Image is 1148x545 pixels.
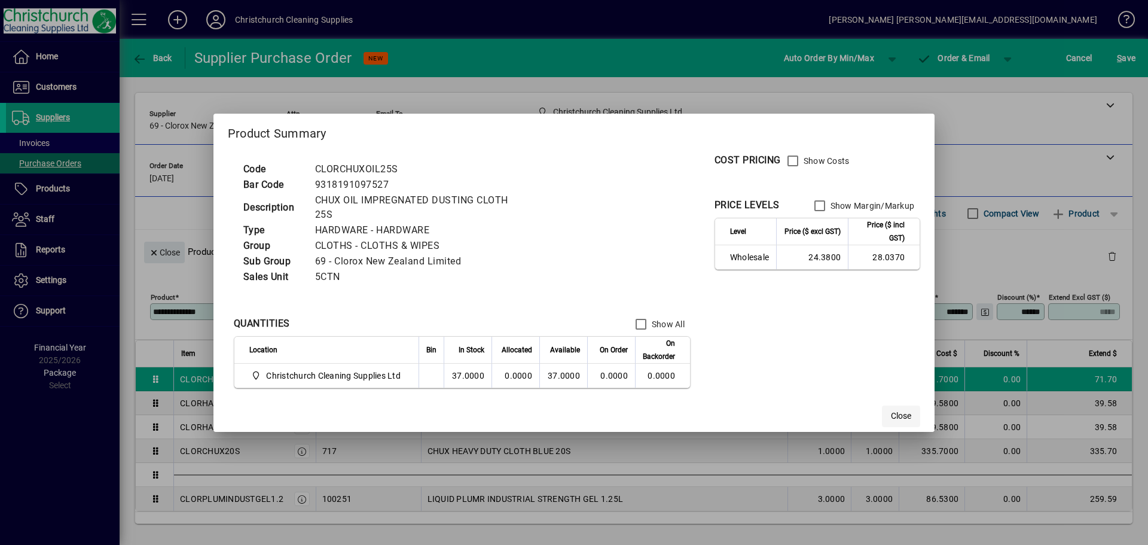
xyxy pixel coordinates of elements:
td: 37.0000 [444,364,491,388]
td: Description [237,193,309,223]
td: CLORCHUXOIL25S [309,162,527,177]
div: QUANTITIES [234,316,290,331]
span: On Order [600,343,628,357]
span: On Backorder [643,337,675,363]
div: PRICE LEVELS [715,198,780,212]
span: Wholesale [730,251,769,263]
td: 37.0000 [539,364,587,388]
td: Type [237,223,309,238]
td: CHUX OIL IMPREGNATED DUSTING CLOTH 25S [309,193,527,223]
span: Bin [426,343,436,357]
td: Bar Code [237,177,309,193]
span: Close [891,410,911,422]
span: Christchurch Cleaning Supplies Ltd [266,370,401,382]
button: Close [882,406,920,427]
td: 0.0000 [635,364,690,388]
label: Show Costs [801,155,850,167]
label: Show All [649,318,685,330]
td: HARDWARE - HARDWARE [309,223,527,238]
span: Christchurch Cleaning Supplies Ltd [249,369,405,383]
td: Code [237,162,309,177]
td: Sales Unit [237,269,309,285]
td: 5CTN [309,269,527,285]
td: 28.0370 [848,245,920,269]
div: COST PRICING [715,153,781,168]
span: Level [730,225,746,238]
span: 0.0000 [600,371,628,380]
td: 0.0000 [491,364,539,388]
td: Sub Group [237,254,309,269]
td: 24.3800 [776,245,848,269]
span: Price ($ excl GST) [784,225,841,238]
span: Allocated [502,343,532,357]
span: Price ($ incl GST) [856,218,905,245]
span: Location [249,343,277,357]
span: Available [550,343,580,357]
h2: Product Summary [213,114,935,148]
td: CLOTHS - CLOTHS & WIPES [309,238,527,254]
label: Show Margin/Markup [828,200,915,212]
td: Group [237,238,309,254]
td: 9318191097527 [309,177,527,193]
span: In Stock [459,343,484,357]
td: 69 - Clorox New Zealand Limited [309,254,527,269]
